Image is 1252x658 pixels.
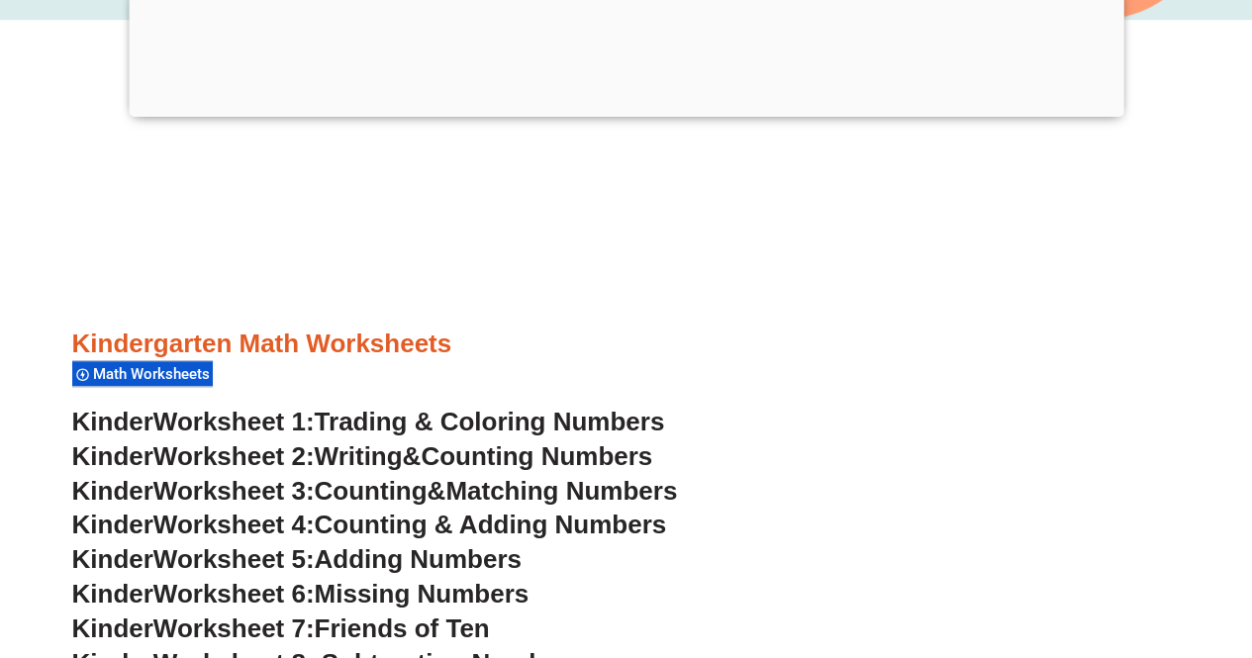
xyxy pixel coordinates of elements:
span: Worksheet 6: [153,579,315,609]
span: Counting [315,476,428,506]
span: Counting Numbers [421,441,652,471]
a: KinderWorksheet 2:Writing&Counting Numbers [72,441,653,471]
span: Worksheet 3: [153,476,315,506]
span: Writing [315,441,403,471]
span: Worksheet 1: [153,407,315,436]
a: KinderWorksheet 3:Counting&Matching Numbers [72,476,678,506]
span: Kinder [72,441,153,471]
span: Kinder [72,544,153,574]
a: KinderWorksheet 7:Friends of Ten [72,613,490,643]
span: Kinder [72,510,153,539]
span: Kinder [72,476,153,506]
span: Kinder [72,407,153,436]
a: KinderWorksheet 5:Adding Numbers [72,544,522,574]
span: Kinder [72,613,153,643]
a: KinderWorksheet 1:Trading & Coloring Numbers [72,407,665,436]
a: KinderWorksheet 4:Counting & Adding Numbers [72,510,667,539]
div: Math Worksheets [72,360,213,387]
iframe: Advertisement [72,49,1181,327]
span: Worksheet 5: [153,544,315,574]
span: Kinder [72,579,153,609]
span: Friends of Ten [315,613,490,643]
span: Worksheet 4: [153,510,315,539]
span: Adding Numbers [315,544,522,574]
span: Counting & Adding Numbers [315,510,667,539]
span: Trading & Coloring Numbers [315,407,665,436]
span: Worksheet 7: [153,613,315,643]
h3: Kindergarten Math Worksheets [72,328,1181,361]
span: Worksheet 2: [153,441,315,471]
a: KinderWorksheet 6:Missing Numbers [72,579,530,609]
span: Missing Numbers [315,579,530,609]
span: Math Worksheets [93,365,216,383]
span: Matching Numbers [445,476,677,506]
iframe: Chat Widget [922,434,1252,658]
